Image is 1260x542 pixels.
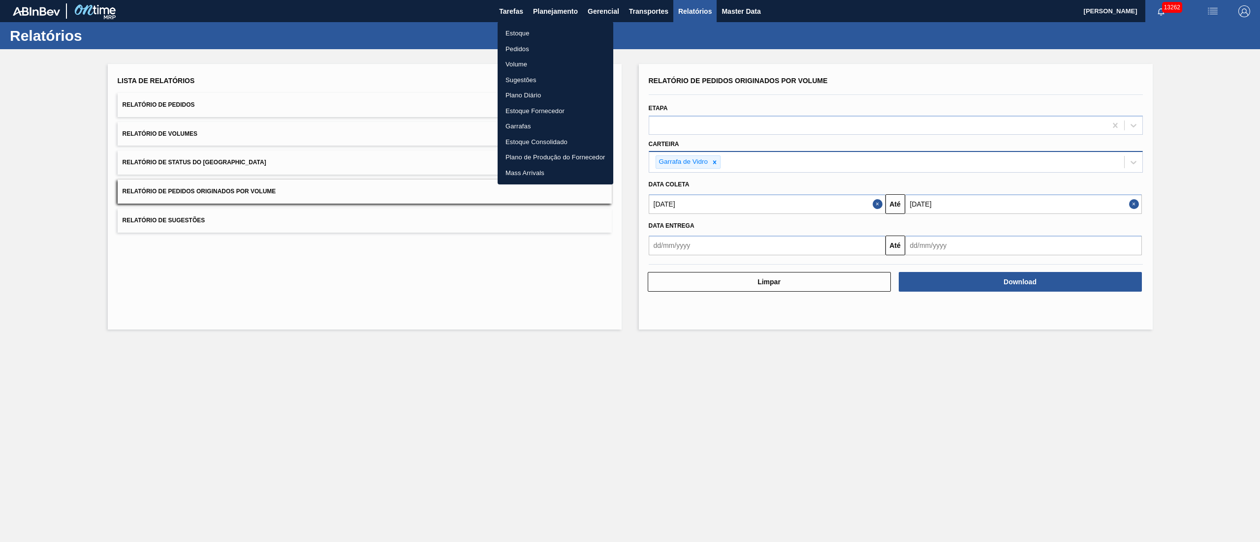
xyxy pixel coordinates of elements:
[498,88,613,103] a: Plano Diário
[498,41,613,57] a: Pedidos
[498,26,613,41] a: Estoque
[498,103,613,119] a: Estoque Fornecedor
[498,72,613,88] a: Sugestões
[498,134,613,150] a: Estoque Consolidado
[498,150,613,165] a: Plano de Produção do Fornecedor
[498,57,613,72] a: Volume
[498,165,613,181] a: Mass Arrivals
[498,119,613,134] a: Garrafas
